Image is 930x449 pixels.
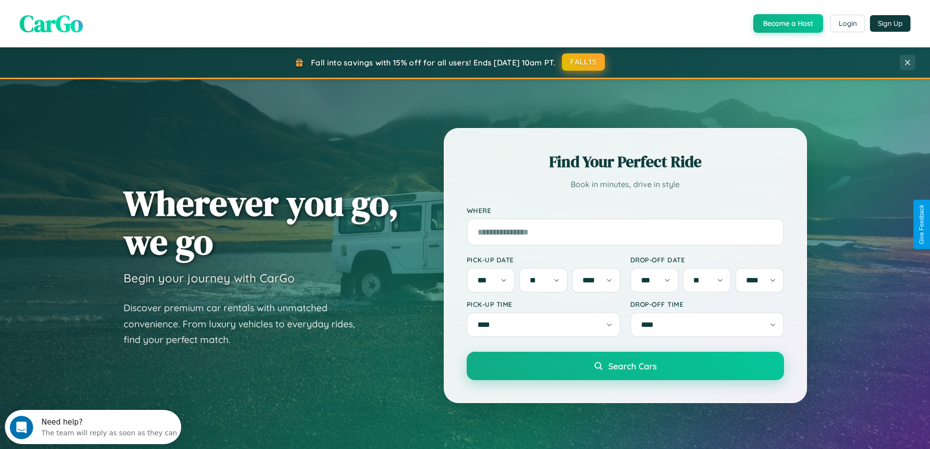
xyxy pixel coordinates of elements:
[4,4,182,31] div: Open Intercom Messenger
[467,177,784,192] p: Book in minutes, drive in style
[918,205,925,244] div: Give Feedback
[5,410,181,444] iframe: Intercom live chat discovery launcher
[870,15,910,32] button: Sign Up
[467,256,620,264] label: Pick-up Date
[311,58,556,67] span: Fall into savings with 15% off for all users! Ends [DATE] 10am PT.
[630,256,784,264] label: Drop-off Date
[830,15,865,32] button: Login
[10,416,33,439] iframe: Intercom live chat
[37,16,172,26] div: The team will reply as soon as they can
[562,53,605,71] button: FALL15
[37,8,172,16] div: Need help?
[630,300,784,308] label: Drop-off Time
[753,14,823,33] button: Become a Host
[467,300,620,308] label: Pick-up Time
[124,271,295,285] h3: Begin your journey with CarGo
[124,300,368,348] p: Discover premium car rentals with unmatched convenience. From luxury vehicles to everyday rides, ...
[608,361,657,371] span: Search Cars
[467,206,784,214] label: Where
[467,151,784,172] h2: Find Your Perfect Ride
[467,352,784,380] button: Search Cars
[124,184,399,261] h1: Wherever you go, we go
[20,7,83,40] span: CarGo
